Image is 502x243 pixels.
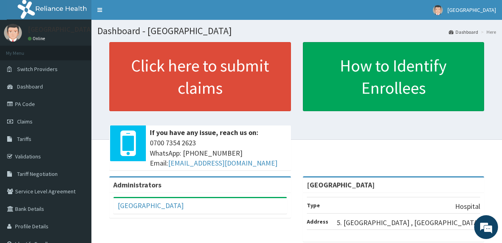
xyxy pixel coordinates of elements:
strong: [GEOGRAPHIC_DATA] [307,180,375,189]
b: Type [307,202,320,209]
b: Administrators [113,180,161,189]
span: Tariffs [17,135,31,143]
img: User Image [4,24,22,42]
a: Click here to submit claims [109,42,291,111]
span: Switch Providers [17,66,58,73]
a: Dashboard [449,29,478,35]
span: [GEOGRAPHIC_DATA] [448,6,496,13]
span: Claims [17,118,33,125]
span: Tariff Negotiation [17,170,58,177]
span: 0700 7354 2623 WhatsApp: [PHONE_NUMBER] Email: [150,138,287,168]
p: 5. [GEOGRAPHIC_DATA] , [GEOGRAPHIC_DATA] [337,218,480,228]
a: [EMAIL_ADDRESS][DOMAIN_NAME] [168,158,277,168]
p: [GEOGRAPHIC_DATA] [28,26,93,33]
b: Address [307,218,328,225]
b: If you have any issue, reach us on: [150,128,258,137]
p: Hospital [455,201,480,212]
li: Here [479,29,496,35]
a: [GEOGRAPHIC_DATA] [118,201,184,210]
a: How to Identify Enrollees [303,42,485,111]
img: User Image [433,5,443,15]
h1: Dashboard - [GEOGRAPHIC_DATA] [97,26,496,36]
a: Online [28,36,47,41]
span: Dashboard [17,83,43,90]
